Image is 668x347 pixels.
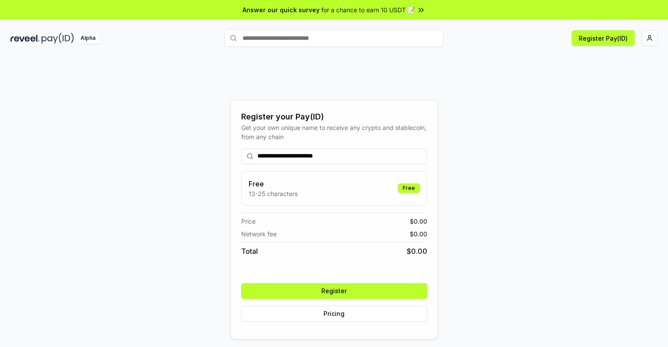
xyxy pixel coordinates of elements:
[410,217,427,226] span: $ 0.00
[410,229,427,238] span: $ 0.00
[249,189,298,198] p: 13-25 characters
[11,33,40,44] img: reveel_dark
[241,217,256,226] span: Price
[241,306,427,322] button: Pricing
[241,246,258,256] span: Total
[321,5,415,14] span: for a chance to earn 10 USDT 📝
[243,5,320,14] span: Answer our quick survey
[76,33,100,44] div: Alpha
[241,283,427,299] button: Register
[249,179,298,189] h3: Free
[42,33,74,44] img: pay_id
[241,229,277,238] span: Network fee
[398,183,420,193] div: Free
[407,246,427,256] span: $ 0.00
[572,30,635,46] button: Register Pay(ID)
[241,123,427,141] div: Get your own unique name to receive any crypto and stablecoin, from any chain
[241,111,427,123] div: Register your Pay(ID)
